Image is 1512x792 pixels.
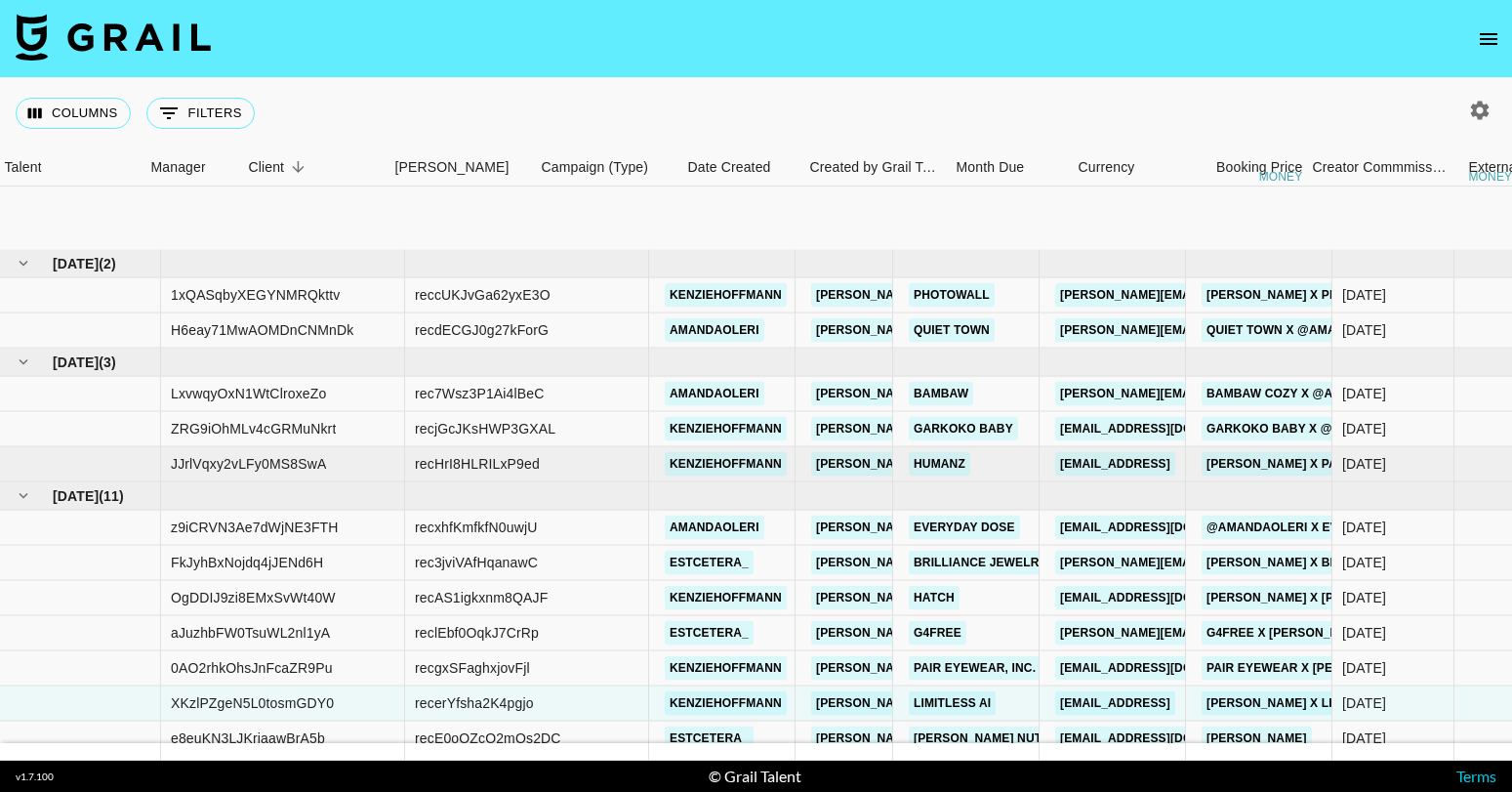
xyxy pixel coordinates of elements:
a: estcetera_ [665,727,754,751]
button: hide children [10,349,37,376]
div: Date Created [677,148,799,187]
a: [PERSON_NAME] x Limitless AI [1202,691,1404,716]
a: [EMAIL_ADDRESS][DOMAIN_NAME] [1055,656,1274,681]
div: reccUKJvGa62yxE3O [415,285,551,305]
a: @amandaoleri x Everyday Dose [1202,516,1428,540]
div: v 1.7.100 [16,771,54,783]
div: XKzlPZgeN5L0tosmGDY0 [171,693,334,713]
span: ( 11 ) [99,486,124,506]
div: 7/23/2025 [1342,285,1386,305]
a: Humanz [909,452,970,477]
div: Creator Commmission Override [1312,148,1458,187]
a: [PERSON_NAME][EMAIL_ADDRESS][PERSON_NAME][DOMAIN_NAME] [1055,551,1474,575]
div: recjGcJKsHWP3GXAL [415,419,555,438]
a: kenziehoffmann [665,452,787,477]
div: Campaign (Type) [541,148,648,187]
a: [EMAIL_ADDRESS][DOMAIN_NAME] [1055,516,1274,540]
a: [PERSON_NAME][EMAIL_ADDRESS][PERSON_NAME][DOMAIN_NAME] [811,727,1230,751]
a: [EMAIL_ADDRESS] [1055,452,1175,477]
a: BamBaw [909,382,973,406]
div: recdECGJ0g27kForG [415,320,549,340]
div: 7/23/2025 [1342,320,1386,340]
div: recgxSFaghxjovFjl [415,658,530,678]
div: Manager [150,148,205,187]
div: 8/29/2025 [1342,729,1386,748]
a: [EMAIL_ADDRESS][DOMAIN_NAME] [1055,417,1274,441]
a: [EMAIL_ADDRESS] [1055,691,1175,716]
a: kenziehoffmann [665,586,787,610]
div: LxvwqyOxN1WtClroxeZo [171,384,326,403]
div: Creator Commmission Override [1312,148,1449,187]
a: [PERSON_NAME][EMAIL_ADDRESS][PERSON_NAME][DOMAIN_NAME] [811,621,1230,646]
div: z9iCRVN3Ae7dWjNE3FTH [171,518,339,537]
a: Pair Eyewear x [PERSON_NAME] [1202,656,1417,681]
a: [PERSON_NAME] x Brilliance [1202,551,1399,575]
a: [PERSON_NAME] x Photowall [1202,283,1403,308]
a: Quiet Town x @amandaoleri [1202,318,1404,343]
div: 8/13/2025 [1342,588,1386,607]
div: Booker [385,148,531,187]
div: 7/29/2025 [1342,454,1386,474]
a: estcetera_ [665,621,754,646]
div: Month Due [956,148,1024,187]
div: JJrlVqxy2vLFy0MS8SwA [171,454,326,474]
a: [PERSON_NAME][EMAIL_ADDRESS][DOMAIN_NAME] [1055,283,1373,308]
a: [EMAIL_ADDRESS][DOMAIN_NAME] [1055,586,1274,610]
div: 1xQASqbyXEGYNMRQkttv [171,285,340,305]
span: ( 3 ) [99,353,116,372]
a: [PERSON_NAME][EMAIL_ADDRESS][PERSON_NAME][DOMAIN_NAME] [811,691,1230,716]
a: kenziehoffmann [665,283,787,308]
div: 8/25/2025 [1342,518,1386,537]
div: ZRG9iOhMLv4cGRMuNkrt [171,419,336,438]
span: [DATE] [53,254,99,273]
img: Grail Talent [16,14,211,61]
a: Hatch [909,586,960,610]
div: FkJyhBxNojdq4jJENd6H [171,553,323,572]
div: recHrI8HLRILxP9ed [415,454,540,474]
div: Created by Grail Team [799,148,946,187]
div: Booking Price [1216,148,1302,187]
a: amandaoleri [665,382,764,406]
button: hide children [10,482,37,510]
a: G4FREE X [PERSON_NAME] [1202,621,1374,646]
div: reclEbf0OqkJ7CrRp [415,623,539,643]
div: money [1259,171,1303,183]
div: © Grail Talent [709,767,801,786]
a: estcetera_ [665,551,754,575]
a: [PERSON_NAME][EMAIL_ADDRESS][PERSON_NAME][DOMAIN_NAME] [811,417,1230,441]
div: recAS1igkxnm8QAJF [415,588,548,607]
div: Currency [1068,148,1165,187]
div: OgDDIJ9zi8EMxSvWt40W [171,588,336,607]
div: Campaign (Type) [531,148,677,187]
a: Pair Eyewear, Inc. [909,656,1041,681]
a: amandaoleri [665,318,764,343]
span: ( 2 ) [99,254,116,273]
a: Limitless AI [909,691,996,716]
div: Client [238,148,385,187]
a: [PERSON_NAME] x [PERSON_NAME] [1202,586,1426,610]
a: [PERSON_NAME][EMAIL_ADDRESS][PERSON_NAME][DOMAIN_NAME] [811,586,1230,610]
div: Talent [4,148,41,187]
a: [PERSON_NAME] x Pampers Sleep Coach UGC [1202,452,1503,477]
a: [PERSON_NAME][EMAIL_ADDRESS][PERSON_NAME][DOMAIN_NAME] [811,318,1230,343]
div: 0AO2rhkOhsJnFcaZR9Pu [171,658,333,678]
a: [PERSON_NAME][EMAIL_ADDRESS][PERSON_NAME][DOMAIN_NAME] [811,382,1230,406]
button: open drawer [1469,20,1508,59]
a: [PERSON_NAME][EMAIL_ADDRESS][PERSON_NAME][DOMAIN_NAME] [811,283,1230,308]
a: [PERSON_NAME] Nutrition [909,727,1087,751]
a: Everyday Dose [909,516,1020,540]
a: [PERSON_NAME][EMAIL_ADDRESS][DOMAIN_NAME] [1055,318,1373,343]
a: [PERSON_NAME][EMAIL_ADDRESS][DOMAIN_NAME] [1055,621,1373,646]
div: Client [248,148,284,187]
div: money [1468,171,1512,183]
a: kenziehoffmann [665,417,787,441]
div: 8/13/2025 [1342,553,1386,572]
div: rec3jviVAfHqanawC [415,553,538,572]
button: hide children [10,250,37,277]
div: Currency [1078,148,1134,187]
div: rec7Wsz3P1Ai4lBeC [415,384,545,403]
a: Brilliance Jewelry [909,551,1051,575]
a: Quiet Town [909,318,995,343]
a: kenziehoffmann [665,691,787,716]
div: 8/11/2025 [1342,419,1386,438]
